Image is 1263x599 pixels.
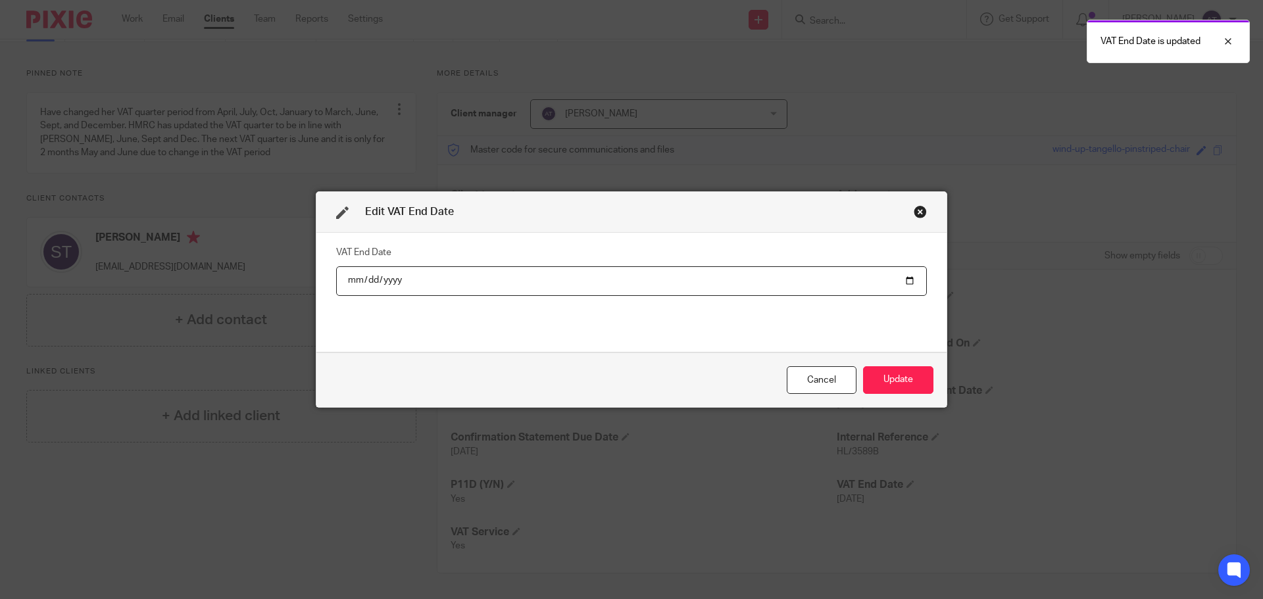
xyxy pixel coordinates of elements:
[365,206,454,217] span: Edit VAT End Date
[863,366,933,395] button: Update
[1101,35,1201,48] p: VAT End Date is updated
[787,366,856,395] div: Close this dialog window
[336,266,927,296] input: YYYY-MM-DD
[914,205,927,218] div: Close this dialog window
[336,246,391,259] label: VAT End Date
